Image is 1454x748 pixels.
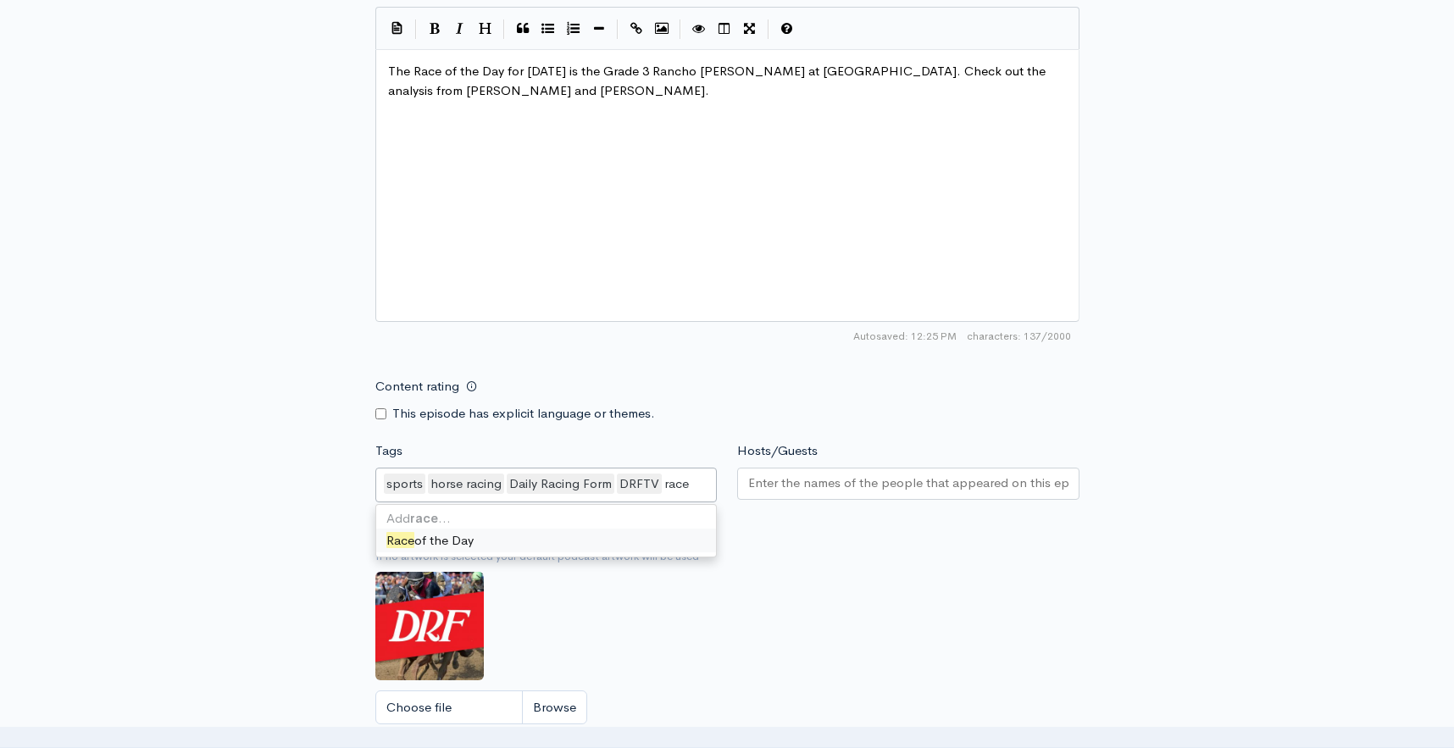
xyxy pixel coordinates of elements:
[680,19,681,39] i: |
[428,474,504,495] div: horse racing
[375,369,459,404] label: Content rating
[503,19,505,39] i: |
[748,474,1068,493] input: Enter the names of the people that appeared on this episode
[422,16,447,42] button: Bold
[473,16,498,42] button: Heading
[375,548,1079,565] small: If no artwork is selected your default podcast artwork will be used
[388,63,1049,98] span: The Race of the Day for [DATE] is the Grade 3 Rancho [PERSON_NAME] at [GEOGRAPHIC_DATA]. Check ou...
[376,509,717,529] div: Add …
[410,510,438,526] strong: race
[617,474,662,495] div: DRFTV
[536,16,561,42] button: Generic List
[624,16,649,42] button: Create Link
[507,474,614,495] div: Daily Racing Form
[447,16,473,42] button: Italic
[768,19,769,39] i: |
[967,329,1071,344] span: 137/2000
[617,19,619,39] i: |
[649,16,674,42] button: Insert Image
[386,532,414,548] span: Race
[686,16,712,42] button: Toggle Preview
[561,16,586,42] button: Numbered List
[586,16,612,42] button: Insert Horizontal Line
[375,441,402,461] label: Tags
[712,16,737,42] button: Toggle Side by Side
[384,474,425,495] div: sports
[737,16,763,42] button: Toggle Fullscreen
[415,19,417,39] i: |
[392,404,655,424] label: This episode has explicit language or themes.
[385,15,410,41] button: Insert Show Notes Template
[774,16,800,42] button: Markdown Guide
[510,16,536,42] button: Quote
[737,441,818,461] label: Hosts/Guests
[853,329,957,344] span: Autosaved: 12:25 PM
[376,529,717,553] div: of the Day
